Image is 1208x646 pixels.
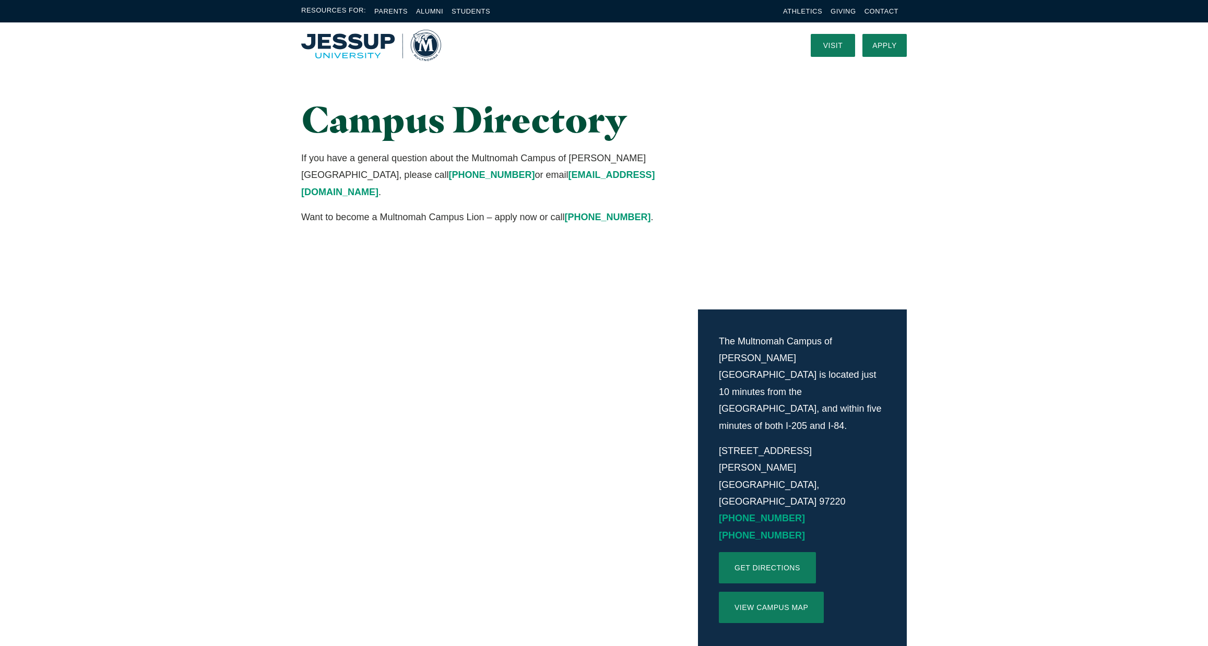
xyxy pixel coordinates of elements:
[831,7,856,15] a: Giving
[811,34,855,57] a: Visit
[862,34,907,57] a: Apply
[565,212,651,222] a: [PHONE_NUMBER]
[719,513,805,523] a: [PHONE_NUMBER]
[301,170,655,197] a: [EMAIL_ADDRESS][DOMAIN_NAME]
[864,7,898,15] a: Contact
[301,150,698,200] p: If you have a general question about the Multnomah Campus of [PERSON_NAME][GEOGRAPHIC_DATA], plea...
[301,30,441,61] a: Home
[301,209,698,225] p: Want to become a Multnomah Campus Lion – apply now or call .
[719,333,886,434] p: The Multnomah Campus of [PERSON_NAME][GEOGRAPHIC_DATA] is located just 10 minutes from the [GEOGR...
[448,170,535,180] a: [PHONE_NUMBER]
[416,7,443,15] a: Alumni
[301,99,698,139] h1: Campus Directory
[374,7,408,15] a: Parents
[719,530,805,541] a: [PHONE_NUMBER]
[452,7,490,15] a: Students
[719,552,816,583] a: Get directions
[301,30,441,61] img: Multnomah University Logo
[783,7,822,15] a: Athletics
[719,592,824,623] a: View Campus Map
[719,442,886,544] p: [STREET_ADDRESS][PERSON_NAME] [GEOGRAPHIC_DATA], [GEOGRAPHIC_DATA] 97220
[301,5,366,17] span: Resources For:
